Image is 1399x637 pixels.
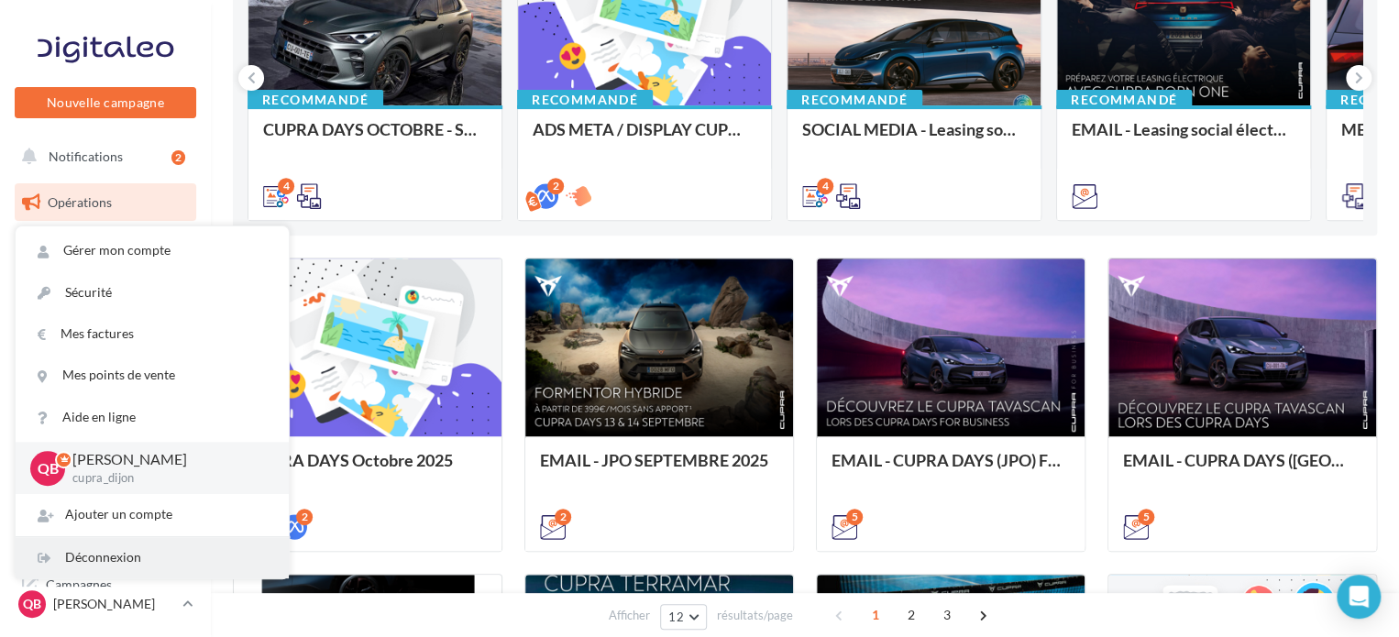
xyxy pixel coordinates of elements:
a: QB [PERSON_NAME] [15,587,196,621]
div: EMAIL - Leasing social électrique - CUPRA Born One [1072,120,1295,157]
span: Afficher [609,607,650,624]
a: Boîte de réception [11,228,200,268]
div: EMAIL - JPO SEPTEMBRE 2025 [540,451,778,488]
div: 2 [547,178,564,194]
span: résultats/page [717,607,793,624]
a: Visibilité en ligne [11,276,200,314]
a: Médiathèque [11,412,200,451]
span: 2 [897,600,926,630]
div: CUPRA DAYS Octobre 2025 [248,451,487,488]
span: QB [38,457,59,478]
a: PLV et print personnalisable [11,503,200,557]
span: 3 [932,600,962,630]
div: Open Intercom Messenger [1337,575,1381,619]
a: Mes factures [16,313,289,355]
div: EMAIL - CUPRA DAYS ([GEOGRAPHIC_DATA]) Private Générique [1123,451,1361,488]
div: 4 [817,178,833,194]
a: Gérer mon compte [16,230,289,271]
div: Déconnexion [16,537,289,578]
div: Recommandé [1056,90,1192,110]
div: 2 [296,509,313,525]
div: SOCIAL MEDIA - Leasing social électrique - CUPRA Born [802,120,1026,157]
div: Recommandé [517,90,653,110]
span: 12 [668,610,684,624]
span: Opérations [48,194,112,210]
button: Notifications 2 [11,137,193,176]
div: CUPRA DAYS OCTOBRE - SOME [263,120,487,157]
span: QB [23,595,41,613]
p: [PERSON_NAME] [53,595,175,613]
div: 5 [846,509,863,525]
div: 4 [278,178,294,194]
div: 2 [555,509,571,525]
a: Sécurité [16,272,289,313]
div: Recommandé [248,90,383,110]
span: 1 [861,600,890,630]
div: 5 [1138,509,1154,525]
button: Nouvelle campagne [15,87,196,118]
div: Recommandé [787,90,922,110]
button: 12 [660,604,707,630]
a: Aide en ligne [16,397,289,438]
a: Opérations [11,183,200,222]
a: Campagnes [11,322,200,360]
span: Notifications [49,148,123,164]
div: Ajouter un compte [16,494,289,535]
a: Calendrier [11,458,200,497]
p: [PERSON_NAME] [72,449,259,470]
div: 2 [171,150,185,165]
div: EMAIL - CUPRA DAYS (JPO) Fleet Générique [832,451,1070,488]
a: Contacts [11,367,200,405]
a: Mes points de vente [16,355,289,396]
p: cupra_dijon [72,470,259,487]
div: ADS META / DISPLAY CUPRA DAYS Septembre 2025 [533,120,756,157]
